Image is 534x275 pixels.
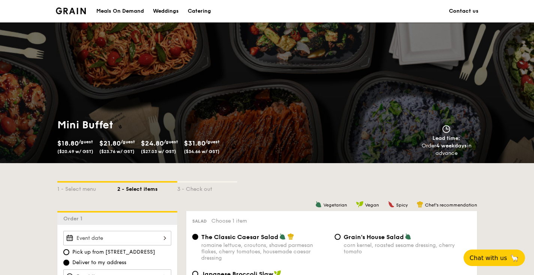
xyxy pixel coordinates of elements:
div: Order in advance [413,142,480,157]
img: icon-clock.2db775ea.svg [441,125,452,133]
span: Chef's recommendation [425,202,477,208]
span: Spicy [396,202,408,208]
span: Grain's House Salad [344,233,404,241]
h1: Mini Buffet [57,118,264,132]
div: 2 - Select items [117,183,177,193]
span: ($23.76 w/ GST) [99,149,135,154]
img: icon-chef-hat.a58ddaea.svg [287,233,294,240]
input: Event date [63,231,171,245]
span: The Classic Caesar Salad [201,233,278,241]
span: $21.80 [99,139,121,147]
span: $18.80 [57,139,79,147]
span: $24.80 [141,139,164,147]
img: icon-vegetarian.fe4039eb.svg [315,201,322,208]
img: icon-vegan.f8ff3823.svg [356,201,363,208]
span: Lead time: [432,135,460,141]
span: ($34.66 w/ GST) [184,149,220,154]
a: Logotype [56,7,86,14]
img: icon-vegetarian.fe4039eb.svg [405,233,411,240]
input: Pick up from [STREET_ADDRESS] [63,249,69,255]
span: Choose 1 item [211,218,247,224]
div: romaine lettuce, croutons, shaved parmesan flakes, cherry tomatoes, housemade caesar dressing [201,242,329,261]
span: ($27.03 w/ GST) [141,149,176,154]
div: 3 - Check out [177,183,237,193]
img: icon-chef-hat.a58ddaea.svg [417,201,423,208]
strong: 4 weekdays [436,143,467,149]
span: Deliver to my address [72,259,126,266]
img: Grain [56,7,86,14]
span: /guest [121,139,135,144]
span: Salad [192,219,207,224]
span: /guest [205,139,220,144]
span: /guest [79,139,93,144]
span: 🦙 [510,254,519,262]
span: Vegetarian [323,202,347,208]
img: icon-spicy.37a8142b.svg [388,201,395,208]
span: Pick up from [STREET_ADDRESS] [72,248,155,256]
span: Chat with us [470,254,507,262]
span: Order 1 [63,216,85,222]
span: /guest [164,139,178,144]
div: 1 - Select menu [57,183,117,193]
input: Deliver to my address [63,260,69,266]
span: Vegan [365,202,379,208]
img: icon-vegetarian.fe4039eb.svg [279,233,286,240]
input: The Classic Caesar Saladromaine lettuce, croutons, shaved parmesan flakes, cherry tomatoes, house... [192,234,198,240]
span: $31.80 [184,139,205,147]
span: ($20.49 w/ GST) [57,149,93,154]
input: Grain's House Saladcorn kernel, roasted sesame dressing, cherry tomato [335,234,341,240]
div: corn kernel, roasted sesame dressing, cherry tomato [344,242,471,255]
button: Chat with us🦙 [464,250,525,266]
